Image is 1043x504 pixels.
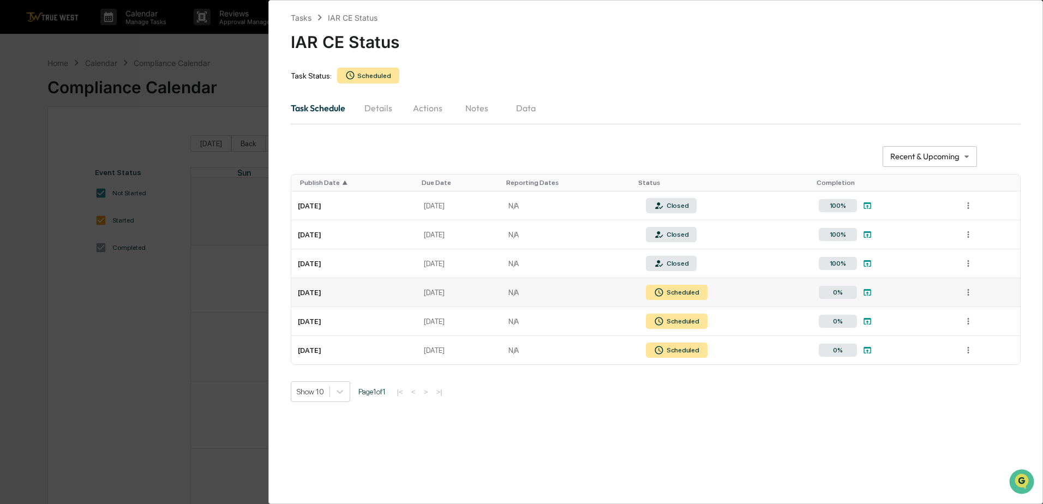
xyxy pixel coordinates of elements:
[11,83,31,103] img: 1746055101610-c473b297-6a78-478c-a979-82029cc54cd1
[90,137,135,148] span: Attestations
[37,83,179,94] div: Start new chat
[819,199,857,212] div: 100%
[961,179,1016,187] div: Toggle SortBy
[11,139,20,147] div: 🖐️
[819,198,945,213] a: 100%
[354,95,403,121] button: Details
[185,87,199,100] button: Start new chat
[291,249,418,278] td: [DATE]
[417,191,502,220] td: [DATE]
[664,202,688,209] div: Closed
[664,317,699,325] div: Scheduled
[11,159,20,168] div: 🔎
[77,184,132,193] a: Powered byPylon
[502,220,634,249] td: N/A
[79,139,88,147] div: 🗄️
[819,314,945,329] a: 0%
[37,94,138,103] div: We're available if you need us!
[502,336,634,364] td: N/A
[819,285,945,300] a: 0%
[11,23,199,40] p: How can we help?
[291,95,1021,121] div: secondary tabs example
[22,137,70,148] span: Preclearance
[300,179,413,187] div: Toggle SortBy
[819,227,945,242] a: 100%
[506,179,630,187] div: Toggle SortBy
[819,286,857,299] div: 0%
[502,249,634,278] td: N/A
[408,387,419,397] button: <
[819,228,857,241] div: 100%
[7,133,75,153] a: 🖐️Preclearance
[638,179,807,187] div: Toggle SortBy
[22,158,69,169] span: Data Lookup
[291,336,418,364] td: [DATE]
[433,387,445,397] button: >|
[502,307,634,336] td: N/A
[819,343,945,358] a: 0%
[109,185,132,193] span: Pylon
[291,13,311,22] div: Tasks
[452,95,501,121] button: Notes
[291,95,354,121] button: Task Schedule
[664,289,699,296] div: Scheduled
[502,191,634,220] td: N/A
[819,256,945,271] a: 100%
[355,72,391,80] div: Scheduled
[7,154,73,173] a: 🔎Data Lookup
[422,179,497,187] div: Toggle SortBy
[417,278,502,307] td: [DATE]
[403,95,452,121] button: Actions
[819,257,857,270] div: 100%
[819,315,857,328] div: 0%
[664,231,688,238] div: Closed
[664,260,688,267] div: Closed
[291,67,405,85] div: Task Status:
[417,307,502,336] td: [DATE]
[291,191,418,220] td: [DATE]
[664,346,699,354] div: Scheduled
[358,387,386,396] span: Page 1 of 1
[417,220,502,249] td: [DATE]
[291,307,418,336] td: [DATE]
[883,146,977,167] div: Recent & Upcoming
[75,133,140,153] a: 🗄️Attestations
[328,13,377,22] div: IAR CE Status
[502,278,634,307] td: N/A
[421,387,431,397] button: >
[817,179,948,187] div: Toggle SortBy
[417,249,502,278] td: [DATE]
[819,344,857,357] div: 0%
[291,23,1021,52] div: IAR CE Status
[291,220,418,249] td: [DATE]
[501,95,550,121] button: Data
[417,336,502,364] td: [DATE]
[394,387,406,397] button: |<
[1008,468,1038,497] iframe: Open customer support
[291,278,418,307] td: [DATE]
[342,179,347,187] span: ▲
